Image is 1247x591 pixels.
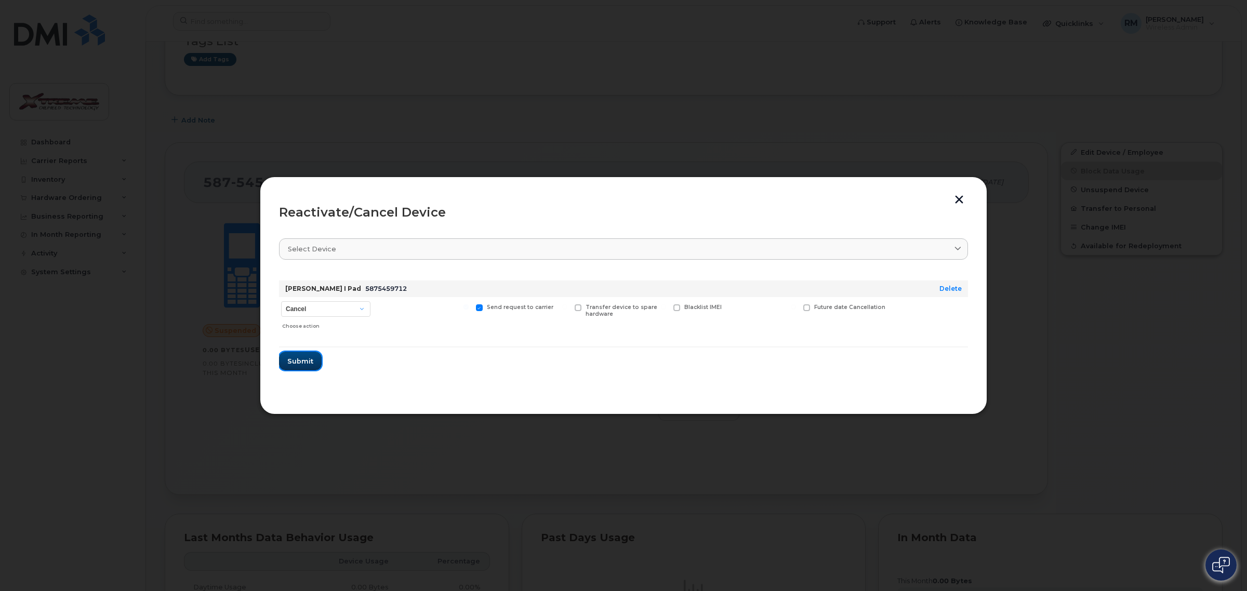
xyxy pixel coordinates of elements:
[487,304,553,311] span: Send request to carrier
[562,304,567,310] input: Transfer device to spare hardware
[463,304,469,310] input: Send request to carrier
[791,304,796,310] input: Future date Cancellation
[939,285,962,292] a: Delete
[586,304,657,317] span: Transfer device to spare hardware
[684,304,722,311] span: Blacklist IMEI
[1212,557,1230,573] img: Open chat
[661,304,666,310] input: Blacklist IMEI
[287,356,313,366] span: Submit
[365,285,407,292] span: 5875459712
[279,352,322,370] button: Submit
[285,285,361,292] strong: [PERSON_NAME] I Pad
[279,238,968,260] a: Select device
[814,304,885,311] span: Future date Cancellation
[279,206,968,219] div: Reactivate/Cancel Device
[288,244,336,254] span: Select device
[282,318,370,330] div: Choose action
